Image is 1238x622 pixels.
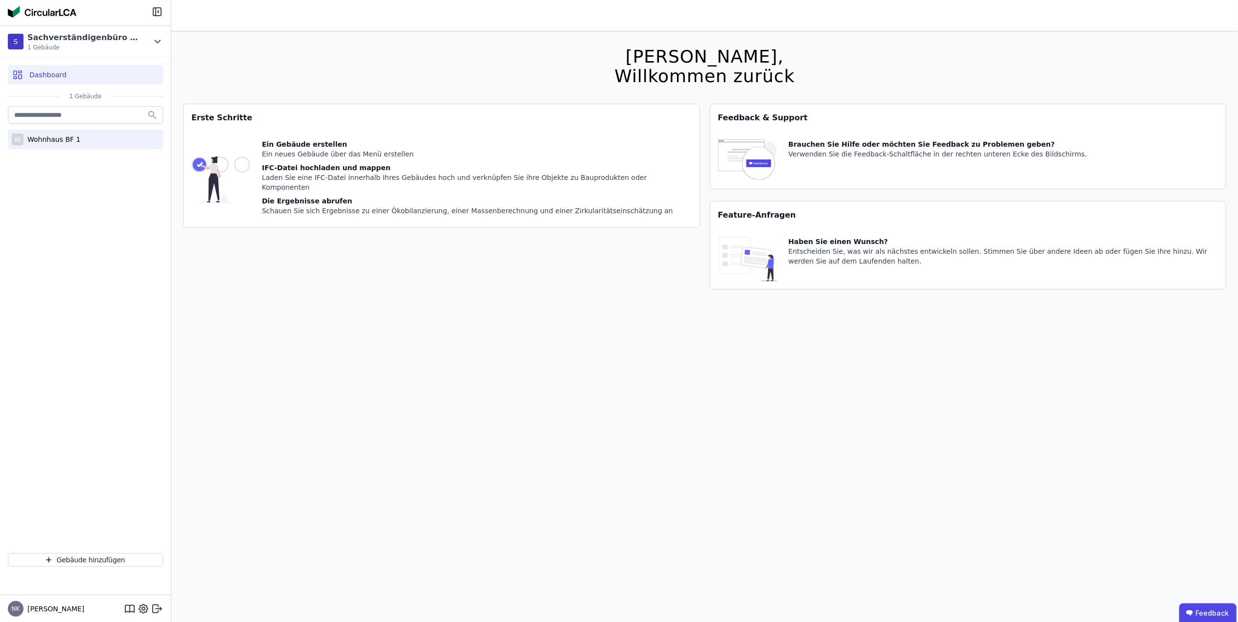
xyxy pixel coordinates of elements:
[262,149,692,159] div: Ein neues Gebäude über das Menü erstellen
[614,67,794,86] div: Willkommen zurück
[27,44,140,51] span: 1 Gebäude
[262,196,692,206] div: Die Ergebnisse abrufen
[614,47,794,67] div: [PERSON_NAME],
[8,6,76,18] img: Concular
[710,201,1226,229] div: Feature-Anfragen
[262,163,692,173] div: IFC-Datei hochladen und mappen
[12,606,20,612] span: NK
[789,237,1218,246] div: Haben Sie einen Wunsch?
[8,553,163,567] button: Gebäude hinzufügen
[23,134,80,144] div: Wohnhaus BF 1
[262,139,692,149] div: Ein Gebäude erstellen
[191,139,250,220] img: getting_started_tile-DrF_GRSv.svg
[710,104,1226,132] div: Feedback & Support
[184,104,700,132] div: Erste Schritte
[8,34,23,49] div: S
[27,32,140,44] div: Sachverständigenbüro [PERSON_NAME]
[60,92,112,100] span: 1 Gebäude
[718,139,777,181] img: feedback-icon-HCTs5lye.svg
[789,139,1087,149] div: Brauchen Sie Hilfe oder möchten Sie Feedback zu Problemen geben?
[29,70,67,80] span: Dashboard
[718,237,777,281] img: feature_request_tile-UiXE1qGU.svg
[262,206,692,216] div: Schauen Sie sich Ergebnisse zu einer Ökobilanzierung, einer Massenberechnung und einer Zirkularit...
[12,133,23,145] div: W
[789,246,1218,266] div: Entscheiden Sie, was wir als nächstes entwickeln sollen. Stimmen Sie über andere Ideen ab oder fü...
[789,149,1087,159] div: Verwenden Sie die Feedback-Schaltfläche in der rechten unteren Ecke des Bildschirms.
[262,173,692,192] div: Laden Sie eine IFC-Datei innerhalb Ihres Gebäudes hoch und verknüpfen Sie ihre Objekte zu Bauprod...
[23,604,84,614] span: [PERSON_NAME]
